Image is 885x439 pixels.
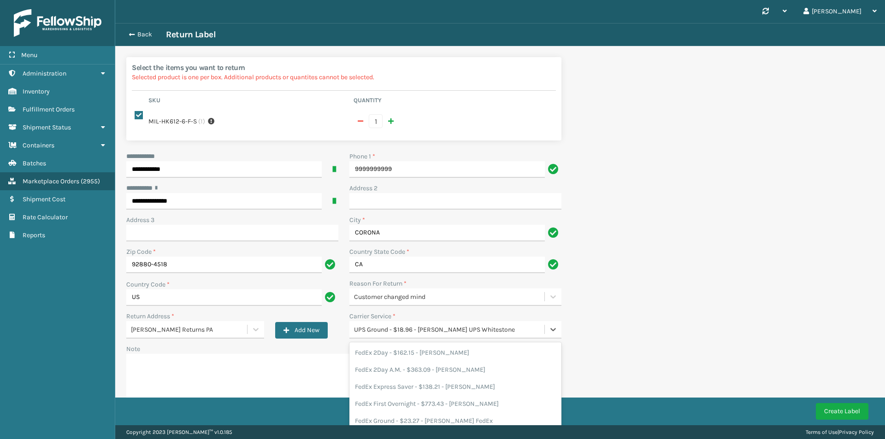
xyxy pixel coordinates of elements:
span: Inventory [23,88,50,95]
span: Fulfillment Orders [23,105,75,113]
button: Create Label [816,403,868,420]
span: Rate Calculator [23,213,68,221]
label: Country Code [126,280,170,289]
div: FedEx First Overnight - $773.43 - [PERSON_NAME] [349,395,561,412]
div: FedEx 2Day A.M. - $363.09 - [PERSON_NAME] [349,361,561,378]
div: FedEx Express Saver - $138.21 - [PERSON_NAME] [349,378,561,395]
label: Address 3 [126,215,154,225]
div: FedEx Ground - $23.27 - [PERSON_NAME] FedEx [349,412,561,429]
a: Terms of Use [806,429,838,435]
th: Quantity [351,96,556,107]
h2: Select the items you want to return [132,63,556,72]
p: Copyright 2023 [PERSON_NAME]™ v 1.0.185 [126,425,232,439]
span: Shipment Cost [23,195,65,203]
span: Shipment Status [23,123,71,131]
span: Marketplace Orders [23,177,79,185]
button: Add New [275,322,328,339]
th: Sku [146,96,351,107]
a: Privacy Policy [839,429,874,435]
span: ( 2955 ) [81,177,100,185]
label: Reason For Return [349,279,407,288]
label: Country State Code [349,247,409,257]
span: Reports [23,231,45,239]
span: Containers [23,141,54,149]
button: Back [124,30,166,39]
label: Zip Code [126,247,156,257]
div: Customer changed mind [354,292,545,302]
img: logo [14,9,101,37]
div: | [806,425,874,439]
span: Menu [21,51,37,59]
h3: Return Label [166,29,216,40]
div: [PERSON_NAME] Returns PA [131,325,248,334]
p: Selected product is one per box. Additional products or quantites cannot be selected. [132,72,556,82]
label: Phone 1 [349,152,375,161]
span: ( 1 ) [198,117,205,126]
label: City [349,215,365,225]
label: Address 2 [349,183,378,193]
label: Return Address [126,311,174,321]
div: UPS Ground - $18.96 - [PERSON_NAME] UPS Whitestone [354,325,545,334]
div: FedEx 2Day - $162.15 - [PERSON_NAME] [349,344,561,361]
span: Batches [23,159,46,167]
span: Administration [23,70,66,77]
label: MIL-HK612-6-F-S [148,117,197,126]
label: Note [126,345,140,353]
label: Carrier Service [349,311,395,321]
